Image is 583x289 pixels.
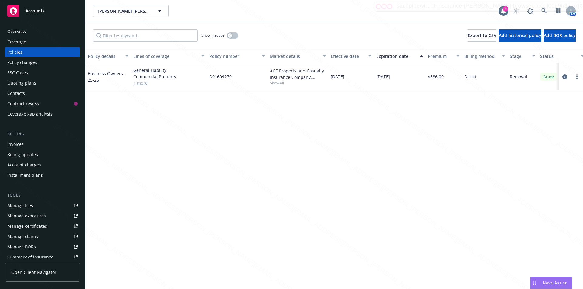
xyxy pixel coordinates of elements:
[7,68,28,78] div: SSC Cases
[530,277,538,289] div: Drag to move
[93,29,198,42] input: Filter by keyword...
[510,73,527,80] span: Renewal
[5,160,80,170] a: Account charges
[544,32,576,38] span: Add BOR policy
[5,109,80,119] a: Coverage gap analysis
[7,150,38,160] div: Billing updates
[464,53,498,59] div: Billing method
[7,78,36,88] div: Quoting plans
[538,5,550,17] a: Search
[573,73,581,80] a: more
[331,53,365,59] div: Effective date
[131,49,207,63] button: Lines of coverage
[468,32,496,38] span: Export to CSV
[5,99,80,109] a: Contract review
[328,49,374,63] button: Effective date
[499,29,541,42] button: Add historical policy
[5,139,80,149] a: Invoices
[5,170,80,180] a: Installment plans
[7,89,25,98] div: Contacts
[7,221,47,231] div: Manage certificates
[5,37,80,47] a: Coverage
[425,49,462,63] button: Premium
[376,73,390,80] span: [DATE]
[7,99,39,109] div: Contract review
[543,280,567,285] span: Nova Assist
[98,8,150,14] span: [PERSON_NAME] [PERSON_NAME]
[5,150,80,160] a: Billing updates
[85,49,131,63] button: Policy details
[201,33,224,38] span: Show inactive
[376,53,416,59] div: Expiration date
[7,232,38,241] div: Manage claims
[5,221,80,231] a: Manage certificates
[270,53,319,59] div: Market details
[5,192,80,198] div: Tools
[7,160,41,170] div: Account charges
[7,201,33,210] div: Manage files
[524,5,536,17] a: Report a Bug
[510,5,522,17] a: Start snowing
[26,8,45,13] span: Accounts
[7,170,43,180] div: Installment plans
[5,58,80,67] a: Policy changes
[133,73,204,80] a: Commercial Property
[88,71,124,83] a: Business Owners
[7,37,26,47] div: Coverage
[464,73,476,80] span: Direct
[544,29,576,42] button: Add BOR policy
[133,67,204,73] a: General Liability
[133,53,198,59] div: Lines of coverage
[428,53,453,59] div: Premium
[5,78,80,88] a: Quoting plans
[510,53,529,59] div: Stage
[503,6,508,12] div: 4
[5,68,80,78] a: SSC Cases
[7,27,26,36] div: Overview
[5,211,80,221] a: Manage exposures
[428,73,444,80] span: $586.00
[7,109,53,119] div: Coverage gap analysis
[540,53,577,59] div: Status
[5,131,80,137] div: Billing
[462,49,507,63] button: Billing method
[7,47,22,57] div: Policies
[11,269,56,275] span: Open Client Navigator
[270,80,326,86] span: Show all
[88,71,124,83] span: - 25-26
[209,53,258,59] div: Policy number
[207,49,268,63] button: Policy number
[374,49,425,63] button: Expiration date
[561,73,568,80] a: circleInformation
[7,211,46,221] div: Manage exposures
[507,49,538,63] button: Stage
[270,68,326,80] div: ACE Property and Casualty Insurance Company, Chubb Group
[499,32,541,38] span: Add historical policy
[7,139,24,149] div: Invoices
[209,73,232,80] span: D01609270
[5,27,80,36] a: Overview
[88,53,122,59] div: Policy details
[5,89,80,98] a: Contacts
[268,49,328,63] button: Market details
[5,2,80,19] a: Accounts
[7,58,37,67] div: Policy changes
[7,242,36,252] div: Manage BORs
[5,252,80,262] a: Summary of insurance
[530,277,572,289] button: Nova Assist
[552,5,564,17] a: Switch app
[5,47,80,57] a: Policies
[468,29,496,42] button: Export to CSV
[5,242,80,252] a: Manage BORs
[93,5,169,17] button: [PERSON_NAME] [PERSON_NAME]
[7,252,53,262] div: Summary of insurance
[5,201,80,210] a: Manage files
[331,73,344,80] span: [DATE]
[133,80,204,86] a: 1 more
[543,74,555,79] span: Active
[5,232,80,241] a: Manage claims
